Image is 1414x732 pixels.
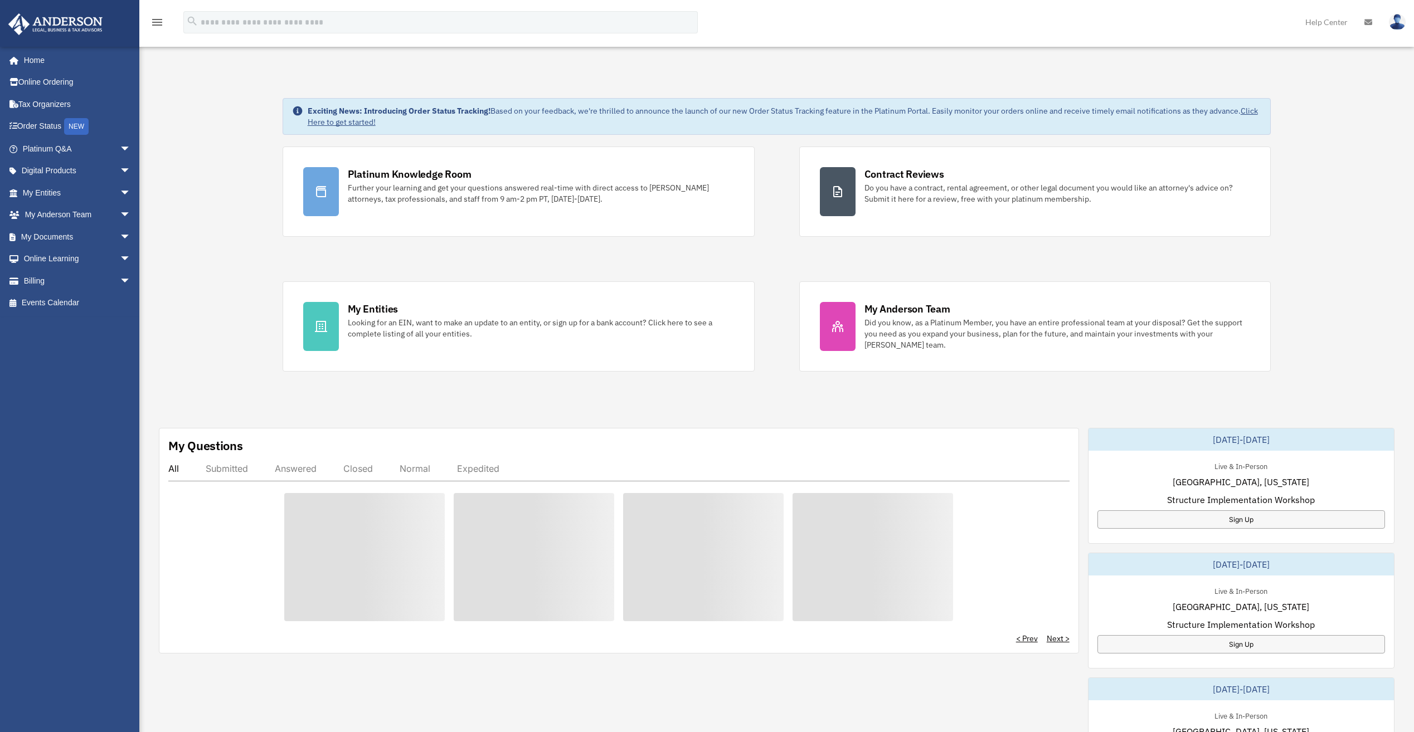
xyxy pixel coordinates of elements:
[120,138,142,160] span: arrow_drop_down
[348,317,734,339] div: Looking for an EIN, want to make an update to an entity, or sign up for a bank account? Click her...
[168,437,243,454] div: My Questions
[8,182,148,204] a: My Entitiesarrow_drop_down
[150,19,164,29] a: menu
[120,248,142,271] span: arrow_drop_down
[1206,584,1276,596] div: Live & In-Person
[348,302,398,316] div: My Entities
[1089,428,1394,451] div: [DATE]-[DATE]
[5,13,106,35] img: Anderson Advisors Platinum Portal
[8,49,142,71] a: Home
[864,182,1251,204] div: Do you have a contract, rental agreement, or other legal document you would like an attorney's ad...
[8,292,148,314] a: Events Calendar
[1016,633,1038,644] a: < Prev
[283,281,755,372] a: My Entities Looking for an EIN, want to make an update to an entity, or sign up for a bank accoun...
[457,463,499,474] div: Expedited
[1089,553,1394,575] div: [DATE]-[DATE]
[1097,635,1385,653] a: Sign Up
[186,15,198,27] i: search
[1089,678,1394,700] div: [DATE]-[DATE]
[8,270,148,292] a: Billingarrow_drop_down
[206,463,248,474] div: Submitted
[1047,633,1070,644] a: Next >
[799,147,1271,237] a: Contract Reviews Do you have a contract, rental agreement, or other legal document you would like...
[275,463,317,474] div: Answered
[864,167,944,181] div: Contract Reviews
[1167,493,1315,506] span: Structure Implementation Workshop
[308,105,1262,128] div: Based on your feedback, we're thrilled to announce the launch of our new Order Status Tracking fe...
[8,204,148,226] a: My Anderson Teamarrow_drop_down
[120,160,142,183] span: arrow_drop_down
[1097,510,1385,529] a: Sign Up
[1167,618,1315,631] span: Structure Implementation Workshop
[64,118,89,135] div: NEW
[864,302,950,316] div: My Anderson Team
[8,93,148,115] a: Tax Organizers
[343,463,373,474] div: Closed
[799,281,1271,372] a: My Anderson Team Did you know, as a Platinum Member, you have an entire professional team at your...
[864,317,1251,350] div: Did you know, as a Platinum Member, you have an entire professional team at your disposal? Get th...
[150,16,164,29] i: menu
[8,71,148,94] a: Online Ordering
[120,270,142,292] span: arrow_drop_down
[1173,475,1309,489] span: [GEOGRAPHIC_DATA], [US_STATE]
[8,248,148,270] a: Online Learningarrow_drop_down
[1206,460,1276,471] div: Live & In-Person
[348,182,734,204] div: Further your learning and get your questions answered real-time with direct access to [PERSON_NAM...
[120,182,142,204] span: arrow_drop_down
[120,204,142,227] span: arrow_drop_down
[1173,600,1309,613] span: [GEOGRAPHIC_DATA], [US_STATE]
[348,167,472,181] div: Platinum Knowledge Room
[168,463,179,474] div: All
[283,147,755,237] a: Platinum Knowledge Room Further your learning and get your questions answered real-time with dire...
[8,160,148,182] a: Digital Productsarrow_drop_down
[120,226,142,248] span: arrow_drop_down
[308,106,1258,127] a: Click Here to get started!
[8,226,148,248] a: My Documentsarrow_drop_down
[8,115,148,138] a: Order StatusNEW
[8,138,148,160] a: Platinum Q&Aarrow_drop_down
[308,106,490,116] strong: Exciting News: Introducing Order Status Tracking!
[1389,14,1406,30] img: User Pic
[1206,709,1276,721] div: Live & In-Person
[400,463,430,474] div: Normal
